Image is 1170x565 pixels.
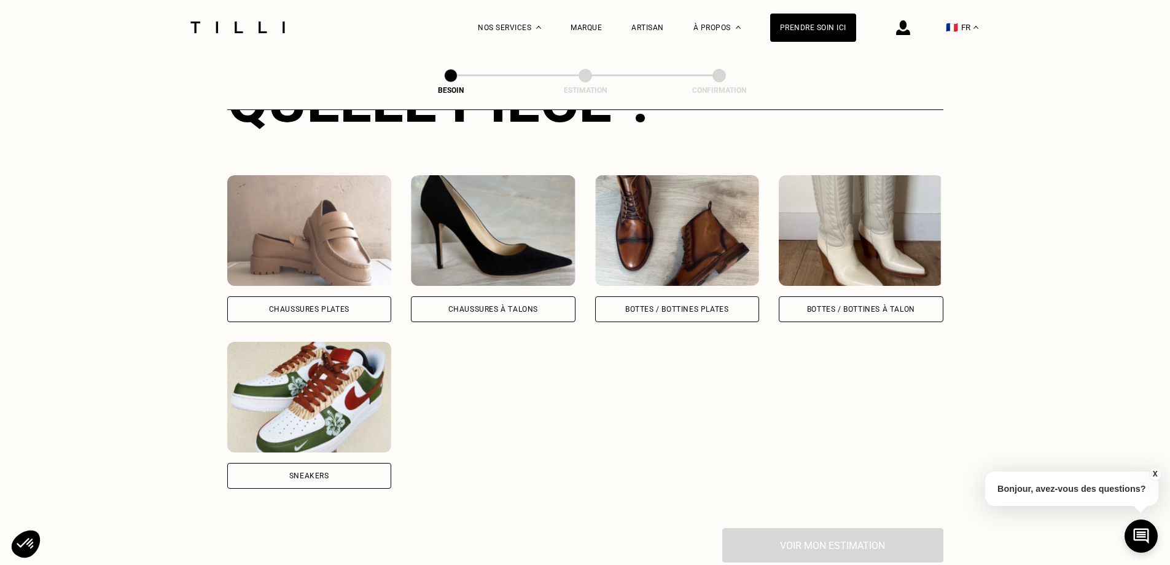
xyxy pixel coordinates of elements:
[1149,467,1161,481] button: X
[448,306,538,313] div: Chaussures à Talons
[269,306,349,313] div: Chaussures Plates
[389,86,512,95] div: Besoin
[973,26,978,29] img: menu déroulant
[736,26,741,29] img: Menu déroulant à propos
[631,23,664,32] a: Artisan
[411,175,575,286] img: Tilli retouche votre Chaussures à Talons
[595,175,760,286] img: Tilli retouche votre Bottes / Bottines plates
[524,86,647,95] div: Estimation
[770,14,856,42] a: Prendre soin ici
[289,472,329,480] div: Sneakers
[896,20,910,35] img: icône connexion
[186,22,289,33] img: Logo du service de couturière Tilli
[536,26,541,29] img: Menu déroulant
[571,23,602,32] a: Marque
[227,342,392,452] img: Tilli retouche votre Sneakers
[946,22,958,33] span: 🇫🇷
[985,472,1158,506] p: Bonjour, avez-vous des questions?
[779,175,943,286] img: Tilli retouche votre Bottes / Bottines à talon
[658,86,781,95] div: Confirmation
[227,175,392,286] img: Tilli retouche votre Chaussures Plates
[625,306,728,313] div: Bottes / Bottines plates
[807,306,915,313] div: Bottes / Bottines à talon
